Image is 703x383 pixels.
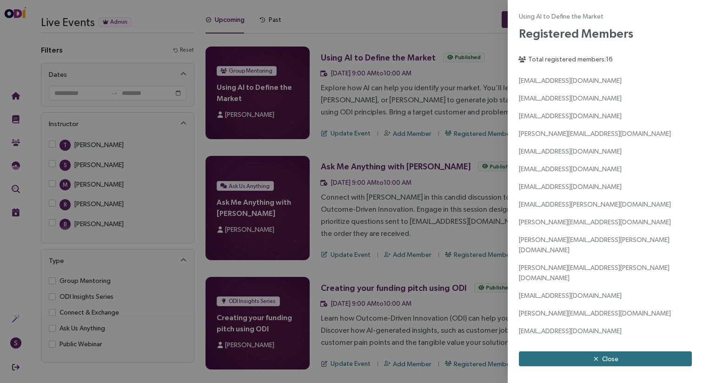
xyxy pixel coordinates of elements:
[519,264,670,282] span: [PERSON_NAME][EMAIL_ADDRESS][PERSON_NAME][DOMAIN_NAME]
[519,24,692,43] h2: Registered Members
[602,354,618,364] span: Close
[519,218,671,226] span: [PERSON_NAME][EMAIL_ADDRESS][DOMAIN_NAME]
[519,130,671,137] span: [PERSON_NAME][EMAIL_ADDRESS][DOMAIN_NAME]
[519,94,622,102] span: [EMAIL_ADDRESS][DOMAIN_NAME]
[519,309,671,317] span: [PERSON_NAME][EMAIL_ADDRESS][DOMAIN_NAME]
[519,292,622,299] span: [EMAIL_ADDRESS][DOMAIN_NAME]
[519,351,692,366] button: Close
[519,77,622,84] span: [EMAIL_ADDRESS][DOMAIN_NAME]
[519,201,671,208] span: [EMAIL_ADDRESS][PERSON_NAME][DOMAIN_NAME]
[519,11,672,21] span: Using AI to Define the Market
[519,183,622,190] span: [EMAIL_ADDRESS][DOMAIN_NAME]
[528,55,613,63] span: Total registered members: 16
[519,148,622,155] span: [EMAIL_ADDRESS][DOMAIN_NAME]
[519,327,622,335] span: [EMAIL_ADDRESS][DOMAIN_NAME]
[519,165,622,173] span: [EMAIL_ADDRESS][DOMAIN_NAME]
[519,236,670,254] span: [PERSON_NAME][EMAIL_ADDRESS][PERSON_NAME][DOMAIN_NAME]
[519,112,622,120] span: [EMAIL_ADDRESS][DOMAIN_NAME]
